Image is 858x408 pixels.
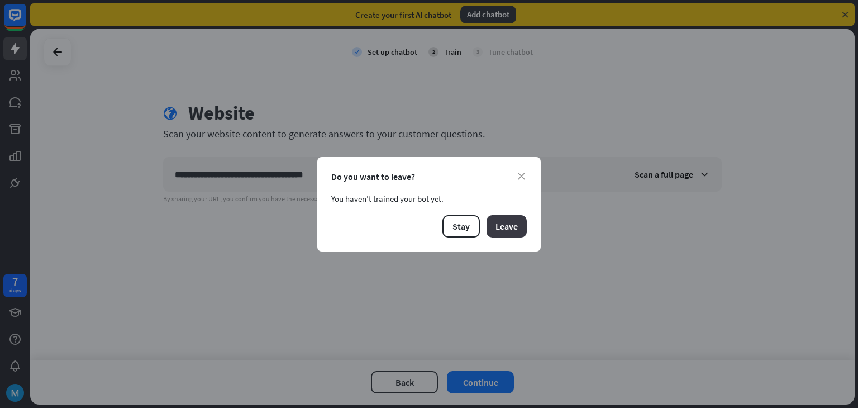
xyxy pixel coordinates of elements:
i: close [518,173,525,180]
div: You haven’t trained your bot yet. [331,193,527,204]
button: Leave [487,215,527,238]
button: Stay [442,215,480,238]
div: Do you want to leave? [331,171,527,182]
button: Open LiveChat chat widget [9,4,42,38]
